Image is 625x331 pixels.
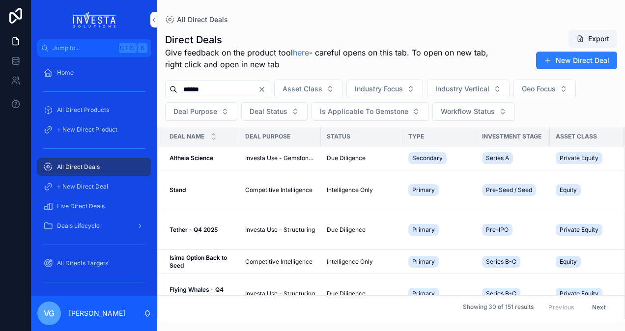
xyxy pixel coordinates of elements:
div: scrollable content [31,57,157,296]
strong: Isima Option Back to Seed [170,254,228,269]
span: Ctrl [119,43,137,53]
a: All Direct Deals [165,15,228,25]
span: Give feedback on the product tool - careful opens on this tab. To open on new tab, right click an... [165,47,506,70]
button: New Direct Deal [536,52,617,69]
a: All Direct Products [37,101,151,119]
a: Pre-IPO [482,222,544,238]
span: Private Equity [560,154,598,162]
button: Export [568,30,617,48]
a: Series B-C [482,254,544,270]
a: Stand [170,186,233,194]
a: Pre-Seed / Seed [482,182,544,198]
span: Investa Use - Structuring [245,290,315,298]
span: Due Diligence [327,290,366,298]
a: Flying Whales - Q4 2025 [170,286,233,302]
button: Select Button [165,102,237,121]
span: Industry Focus [355,84,403,94]
a: Tether - Q4 2025 [170,226,233,234]
a: All Direct Deals [37,158,151,176]
span: Competitive Intelligence [245,186,312,194]
a: Due Diligence [327,154,397,162]
span: Deal Status [250,107,287,116]
a: Primary [408,222,470,238]
span: Primary [412,290,435,298]
a: Intelligence Only [327,186,397,194]
span: Series A [486,154,509,162]
span: K [139,44,146,52]
a: Private Equity [556,222,618,238]
span: Secondary [412,154,443,162]
a: Altheia Science [170,154,233,162]
a: here [293,48,309,57]
a: All Directs Targets [37,254,151,272]
button: Select Button [241,102,308,121]
span: Asset Class [283,84,322,94]
a: Competitive Intelligence [245,258,315,266]
button: Select Button [312,102,428,121]
a: + New Direct Product [37,121,151,138]
span: All Directs Targets [57,259,108,267]
a: Intelligence Only [327,258,397,266]
strong: Altheia Science [170,154,213,162]
span: Due Diligence [327,226,366,234]
span: Equity [560,186,577,194]
span: Intelligence Only [327,186,373,194]
span: Deal Purpose [245,133,290,140]
a: Primary [408,182,470,198]
a: Primary [408,286,470,302]
span: + New Direct Deal [57,183,108,191]
span: Industry Vertical [435,84,489,94]
span: Deals Lifecycle [57,222,100,230]
button: Select Button [427,80,510,98]
span: Asset Class [556,133,597,140]
button: Select Button [432,102,515,121]
span: Home [57,69,74,77]
a: Investa Use - Structuring [245,226,315,234]
span: Jump to... [53,44,115,52]
a: Series B-C [482,286,544,302]
span: Due Diligence [327,154,366,162]
a: Secondary [408,150,470,166]
span: VG [44,307,55,319]
span: Status [327,133,350,140]
span: All Direct Products [57,106,109,114]
a: Live Direct Deals [37,197,151,215]
a: Due Diligence [327,226,397,234]
button: Next [585,300,613,315]
a: Equity [556,182,618,198]
a: Equity [556,254,618,270]
span: Equity [560,258,577,266]
span: Deal Name [170,133,204,140]
a: Due Diligence [327,290,397,298]
span: Primary [412,258,435,266]
a: Series A [482,150,544,166]
button: Jump to...CtrlK [37,39,151,57]
span: Competitive Intelligence [245,258,312,266]
span: All Direct Deals [177,15,228,25]
span: Intelligence Only [327,258,373,266]
span: Deal Purpose [173,107,217,116]
a: Isima Option Back to Seed [170,254,233,270]
a: Private Equity [556,286,618,302]
span: Geo Focus [522,84,556,94]
a: Investa Use - Gemstone Only [245,154,315,162]
span: Showing 30 of 151 results [463,303,534,311]
span: Investment Stage [482,133,541,140]
h1: Direct Deals [165,33,506,47]
span: Is Applicable To Gemstone [320,107,408,116]
span: Series B-C [486,290,516,298]
span: All Direct Deals [57,163,100,171]
span: Live Direct Deals [57,202,105,210]
p: [PERSON_NAME] [69,308,125,318]
button: Select Button [274,80,342,98]
a: Competitive Intelligence [245,186,315,194]
strong: Flying Whales - Q4 2025 [170,286,225,301]
span: + New Direct Product [57,126,117,134]
strong: Stand [170,186,186,193]
span: Primary [412,226,435,234]
span: Pre-IPO [486,226,509,234]
button: Clear [258,85,270,93]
